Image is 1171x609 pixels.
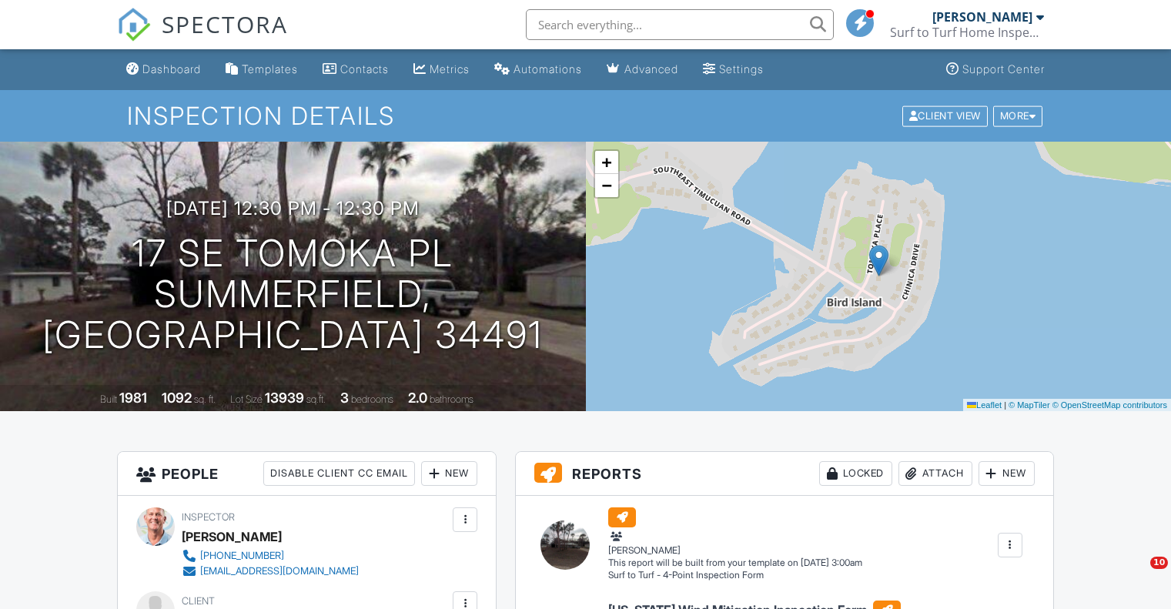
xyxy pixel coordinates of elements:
[421,461,477,486] div: New
[120,55,207,84] a: Dashboard
[182,548,359,564] a: [PHONE_NUMBER]
[819,461,892,486] div: Locked
[182,564,359,579] a: [EMAIL_ADDRESS][DOMAIN_NAME]
[351,393,393,405] span: bedrooms
[601,176,611,195] span: −
[117,8,151,42] img: The Best Home Inspection Software - Spectora
[608,529,862,557] div: [PERSON_NAME]
[514,62,582,75] div: Automations
[979,461,1035,486] div: New
[127,102,1044,129] h1: Inspection Details
[898,461,972,486] div: Attach
[182,595,215,607] span: Client
[608,569,862,582] div: Surf to Turf - 4-Point Inspection Form
[162,390,192,406] div: 1092
[182,511,235,523] span: Inspector
[306,393,326,405] span: sq.ft.
[1119,557,1156,594] iframe: Intercom live chat
[182,525,282,548] div: [PERSON_NAME]
[200,550,284,562] div: [PHONE_NUMBER]
[516,452,1053,496] h3: Reports
[1009,400,1050,410] a: © MapTiler
[166,198,420,219] h3: [DATE] 12:30 pm - 12:30 pm
[1004,400,1006,410] span: |
[219,55,304,84] a: Templates
[200,565,359,577] div: [EMAIL_ADDRESS][DOMAIN_NAME]
[25,233,561,355] h1: 17 SE Tomoka Pl SUMMERFIELD, [GEOGRAPHIC_DATA] 34491
[719,62,764,75] div: Settings
[869,245,888,276] img: Marker
[601,55,684,84] a: Advanced
[962,62,1045,75] div: Support Center
[407,55,476,84] a: Metrics
[890,25,1044,40] div: Surf to Turf Home Inspections
[624,62,678,75] div: Advanced
[230,393,263,405] span: Lot Size
[162,8,288,40] span: SPECTORA
[142,62,201,75] div: Dashboard
[601,152,611,172] span: +
[408,390,427,406] div: 2.0
[316,55,395,84] a: Contacts
[194,393,216,405] span: sq. ft.
[488,55,588,84] a: Automations (Basic)
[697,55,770,84] a: Settings
[119,390,147,406] div: 1981
[608,557,862,569] div: This report will be built from your template on [DATE] 3:00am
[595,151,618,174] a: Zoom in
[340,62,389,75] div: Contacts
[430,393,473,405] span: bathrooms
[901,109,992,121] a: Client View
[430,62,470,75] div: Metrics
[118,452,496,496] h3: People
[117,21,288,53] a: SPECTORA
[1052,400,1167,410] a: © OpenStreetMap contributors
[932,9,1032,25] div: [PERSON_NAME]
[967,400,1002,410] a: Leaflet
[340,390,349,406] div: 3
[902,105,988,126] div: Client View
[940,55,1051,84] a: Support Center
[100,393,117,405] span: Built
[993,105,1043,126] div: More
[1150,557,1168,569] span: 10
[242,62,298,75] div: Templates
[263,461,415,486] div: Disable Client CC Email
[595,174,618,197] a: Zoom out
[265,390,304,406] div: 13939
[526,9,834,40] input: Search everything...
